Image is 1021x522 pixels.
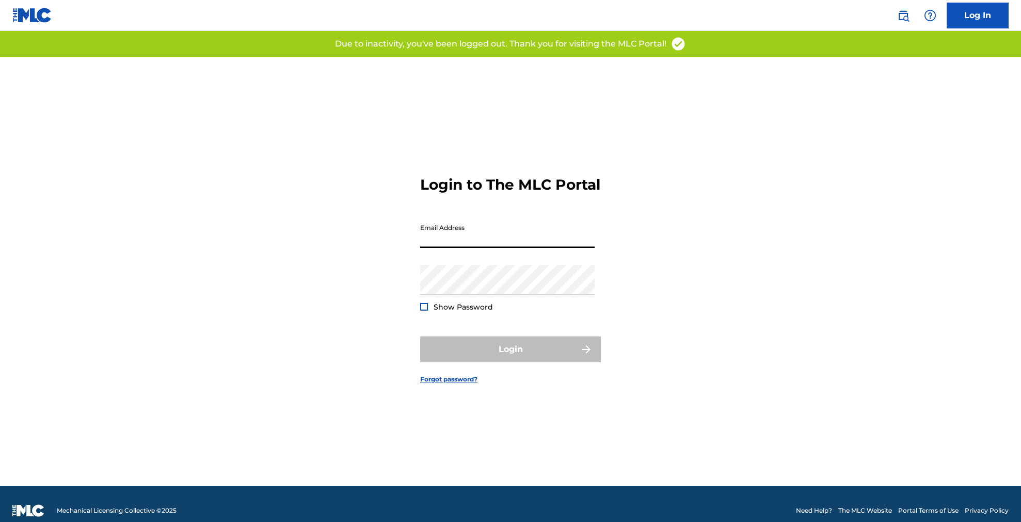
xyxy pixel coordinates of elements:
img: search [897,9,910,22]
iframe: Chat Widget [969,472,1021,522]
p: Due to inactivity, you've been logged out. Thank you for visiting the MLC Portal! [335,38,666,50]
a: Portal Terms of Use [898,506,959,515]
div: Help [920,5,940,26]
img: help [924,9,936,22]
img: access [671,36,686,52]
img: MLC Logo [12,8,52,23]
a: Privacy Policy [965,506,1009,515]
a: Log In [947,3,1009,28]
a: The MLC Website [838,506,892,515]
span: Mechanical Licensing Collective © 2025 [57,506,177,515]
a: Forgot password? [420,375,477,384]
h3: Login to The MLC Portal [420,176,600,194]
img: logo [12,504,44,517]
a: Public Search [893,5,914,26]
span: Show Password [434,302,493,312]
a: Need Help? [796,506,832,515]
